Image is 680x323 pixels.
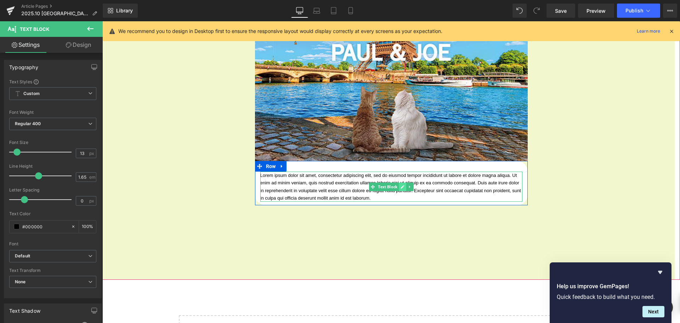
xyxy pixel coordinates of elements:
[308,4,325,18] a: Laptop
[642,306,664,317] button: Next question
[9,164,96,169] div: Line Height
[118,27,442,35] p: We recommend you to design in Desktop first to ensure the responsive layout would display correct...
[304,161,311,170] a: Expand / Collapse
[116,7,133,14] span: Library
[175,140,184,150] a: Expand / Collapse
[22,223,68,230] input: Color
[342,4,359,18] a: Mobile
[9,211,96,216] div: Text Color
[9,304,40,314] div: Text Shadow
[20,26,49,32] span: Text Block
[79,221,96,233] div: %
[162,140,175,150] span: Row
[9,140,96,145] div: Font Size
[274,161,296,170] span: Text Block
[15,121,41,126] b: Regular 400
[53,37,104,53] a: Design
[325,4,342,18] a: Tablet
[656,268,664,277] button: Hide survey
[634,27,663,35] a: Learn more
[9,268,96,273] div: Text Transform
[103,4,138,18] a: New Library
[9,79,96,84] div: Text Styles
[9,110,96,115] div: Font Weight
[291,4,308,18] a: Desktop
[586,7,606,15] span: Preview
[578,4,614,18] a: Preview
[9,241,96,246] div: Font
[15,253,30,259] i: Default
[663,4,677,18] button: More
[557,268,664,317] div: Help us improve GemPages!
[23,91,40,97] b: Custom
[21,11,89,16] span: 2025.10 [GEOGRAPHIC_DATA]店 COLOR TRIP イベント開催
[89,151,95,156] span: px
[9,188,96,193] div: Letter Spacing
[512,4,527,18] button: Undo
[555,7,567,15] span: Save
[21,4,103,9] a: Article Pages
[15,279,26,284] b: None
[529,4,544,18] button: Redo
[89,175,95,179] span: em
[89,199,95,203] span: px
[617,4,660,18] button: Publish
[9,60,38,70] div: Typography
[557,282,664,291] h2: Help us improve GemPages!
[557,294,664,300] p: Quick feedback to build what you need.
[625,8,643,13] span: Publish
